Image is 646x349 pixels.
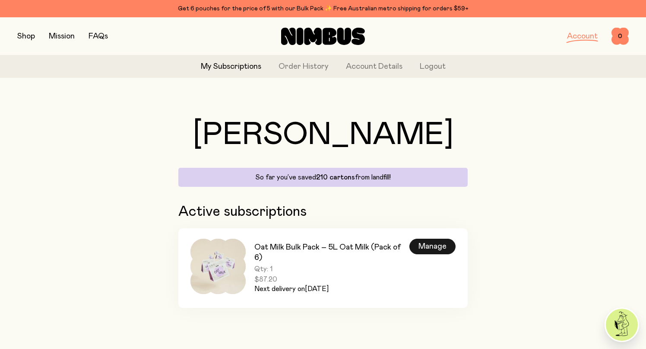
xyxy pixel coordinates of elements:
[184,173,462,182] p: So far you’ve saved from landfill!
[17,3,629,14] div: Get 6 pouches for the price of 5 with our Bulk Pack ✨ Free Australian metro shipping for orders $59+
[254,284,409,294] p: Next delivery on
[316,174,355,181] span: 210 cartons
[409,239,456,254] div: Manage
[254,275,409,284] span: $87.20
[254,242,409,263] h3: Oat Milk Bulk Pack – 5L Oat Milk (Pack of 6)
[346,61,402,73] a: Account Details
[611,28,629,45] button: 0
[201,61,261,73] a: My Subscriptions
[254,265,409,273] span: Qty: 1
[89,32,108,40] a: FAQs
[49,32,75,40] a: Mission
[178,228,468,308] a: Oat Milk Bulk Pack – 5L Oat Milk (Pack of 6)Qty: 1$87.20Next delivery on[DATE]Manage
[606,309,638,341] img: agent
[567,32,598,40] a: Account
[178,119,468,150] h1: [PERSON_NAME]
[420,61,446,73] button: Logout
[178,204,468,220] h2: Active subscriptions
[279,61,329,73] a: Order History
[305,285,329,292] span: [DATE]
